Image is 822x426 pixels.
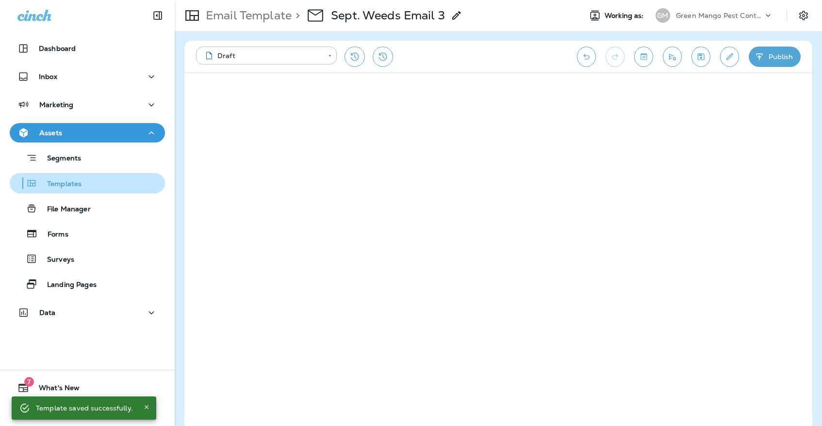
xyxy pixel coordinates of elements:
[10,223,165,244] button: Forms
[39,101,73,109] p: Marketing
[605,12,646,20] span: Working as:
[10,303,165,322] button: Data
[676,12,763,19] p: Green Mango Pest Control
[38,230,68,239] p: Forms
[24,377,34,387] span: 7
[795,7,812,24] button: Settings
[10,249,165,269] button: Surveys
[37,154,81,164] p: Segments
[10,378,165,397] button: 7What's New
[10,173,165,193] button: Templates
[749,47,801,67] button: Publish
[39,73,57,80] p: Inbox
[634,47,653,67] button: Toggle preview
[720,47,739,67] button: Edit details
[39,129,62,137] p: Assets
[39,309,56,316] p: Data
[36,399,133,417] div: Template saved successfully.
[373,47,393,67] button: View Changelog
[10,147,165,168] button: Segments
[141,401,152,413] button: Close
[10,198,165,219] button: File Manager
[10,274,165,294] button: Landing Pages
[203,51,321,61] div: Draft
[10,95,165,114] button: Marketing
[691,47,710,67] button: Save
[37,255,74,265] p: Surveys
[29,384,80,395] span: What's New
[663,47,682,67] button: Send test email
[577,47,596,67] button: Undo
[656,8,670,23] div: GM
[292,8,300,23] p: >
[345,47,365,67] button: Restore from previous version
[37,205,91,214] p: File Manager
[10,123,165,142] button: Assets
[10,39,165,58] button: Dashboard
[37,180,82,189] p: Templates
[37,281,97,290] p: Landing Pages
[331,8,445,23] p: Sept. Weeds Email 3
[39,45,76,52] p: Dashboard
[10,401,165,421] button: Support
[144,6,171,25] button: Collapse Sidebar
[10,67,165,86] button: Inbox
[202,8,292,23] p: Email Template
